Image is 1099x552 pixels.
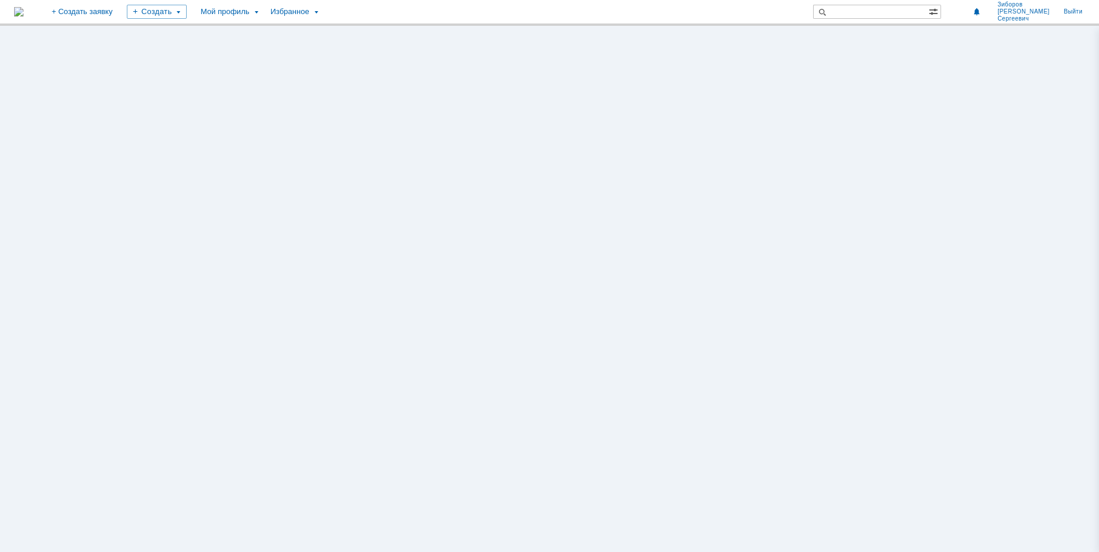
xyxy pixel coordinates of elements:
[929,5,940,16] span: Расширенный поиск
[997,1,1050,8] span: Зиборов
[997,8,1050,15] span: [PERSON_NAME]
[997,15,1050,22] span: Сергеевич
[14,7,23,16] img: logo
[127,5,187,19] div: Создать
[14,7,23,16] a: Перейти на домашнюю страницу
